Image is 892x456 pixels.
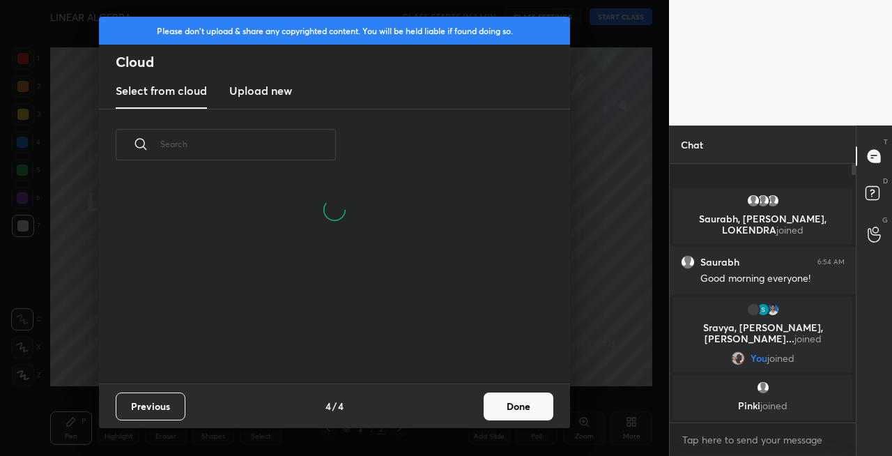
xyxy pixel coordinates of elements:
[756,303,770,317] img: f1a93d7646ed4831a049d1f15230d193.36368080_3
[884,137,888,147] p: T
[484,393,553,420] button: Done
[794,332,822,345] span: joined
[731,351,745,365] img: 1400c990764a43aca6cb280cd9c2ba30.jpg
[882,215,888,225] p: G
[767,353,794,364] span: joined
[682,213,844,236] p: Saurabh, [PERSON_NAME], LOKENDRA
[756,381,770,395] img: default.png
[682,322,844,344] p: Sravya, [PERSON_NAME], [PERSON_NAME]...
[670,126,714,163] p: Chat
[700,272,845,286] div: Good morning everyone!
[681,255,695,269] img: default.png
[116,393,185,420] button: Previous
[817,258,845,266] div: 6:54 AM
[760,399,787,412] span: joined
[700,256,739,268] h6: Saurabh
[682,400,844,411] p: Pinki
[756,194,770,208] img: default.png
[160,114,336,174] input: Search
[116,53,570,71] h2: Cloud
[116,82,207,99] h3: Select from cloud
[746,194,760,208] img: default.png
[670,185,856,423] div: grid
[776,223,803,236] span: joined
[229,82,292,99] h3: Upload new
[766,303,780,317] img: 99afaf4f6d9844c391ed644a31ae55fd.jpg
[99,17,570,45] div: Please don't upload & share any copyrighted content. You will be held liable if found doing so.
[332,399,337,413] h4: /
[338,399,344,413] h4: 4
[746,303,760,317] img: 3dfc6f4f974f46e1baf06459c9566460.jpg
[751,353,767,364] span: You
[99,243,553,383] div: grid
[325,399,331,413] h4: 4
[766,194,780,208] img: default.png
[883,176,888,186] p: D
